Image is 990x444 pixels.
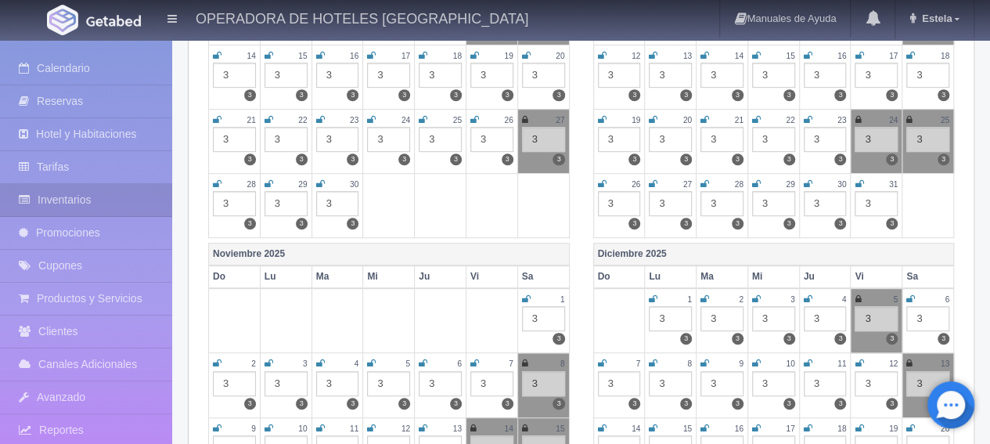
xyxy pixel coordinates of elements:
div: 3 [598,127,641,152]
div: 3 [906,306,949,331]
small: 18 [453,52,462,60]
label: 3 [783,333,795,345]
small: 22 [786,116,794,125]
small: 2 [251,359,256,368]
div: 3 [752,371,795,396]
div: 3 [752,63,795,88]
label: 3 [398,89,410,101]
small: 14 [735,52,743,60]
label: 3 [783,89,795,101]
small: 14 [247,52,255,60]
small: 25 [453,116,462,125]
label: 3 [834,153,846,165]
label: 3 [680,333,692,345]
div: 3 [598,63,641,88]
small: 4 [355,359,359,368]
small: 12 [632,52,640,60]
div: 3 [522,63,565,88]
div: 3 [522,371,565,396]
label: 3 [244,153,256,165]
small: 9 [251,424,256,433]
small: 24 [889,116,898,125]
div: 3 [316,371,359,396]
label: 3 [398,153,410,165]
div: 3 [649,306,692,331]
div: 3 [213,127,256,152]
div: 3 [700,127,743,152]
div: 3 [752,127,795,152]
div: 3 [470,127,513,152]
small: 13 [683,52,692,60]
div: 3 [649,191,692,216]
small: 14 [632,424,640,433]
th: Sa [902,265,954,288]
div: 3 [367,127,410,152]
label: 3 [732,89,743,101]
div: 3 [598,191,641,216]
label: 3 [347,89,358,101]
label: 3 [244,398,256,410]
div: 3 [316,191,359,216]
small: 23 [350,116,358,125]
label: 3 [732,153,743,165]
label: 3 [502,398,513,410]
small: 19 [632,116,640,125]
small: 13 [941,359,949,368]
small: 26 [632,180,640,189]
label: 3 [834,398,846,410]
th: Mi [363,265,415,288]
div: 3 [265,371,308,396]
div: 3 [522,127,565,152]
small: 1 [687,295,692,304]
img: Getabed [47,5,78,35]
th: Do [593,265,645,288]
small: 3 [303,359,308,368]
label: 3 [553,89,564,101]
small: 21 [247,116,255,125]
small: 19 [504,52,513,60]
div: 3 [316,63,359,88]
label: 3 [502,89,513,101]
small: 21 [735,116,743,125]
label: 3 [938,153,949,165]
th: Ma [311,265,363,288]
label: 3 [680,89,692,101]
div: 3 [522,306,565,331]
small: 5 [405,359,410,368]
label: 3 [628,153,640,165]
small: 24 [401,116,410,125]
div: 3 [265,63,308,88]
small: 17 [401,52,410,60]
th: Ju [415,265,466,288]
small: 7 [509,359,513,368]
label: 3 [553,333,564,345]
div: 3 [316,127,359,152]
div: 3 [649,371,692,396]
label: 3 [628,218,640,229]
div: 3 [367,63,410,88]
label: 3 [680,218,692,229]
label: 3 [938,89,949,101]
th: Diciembre 2025 [593,243,954,265]
label: 3 [680,398,692,410]
th: Mi [747,265,799,288]
small: 18 [837,424,846,433]
small: 15 [298,52,307,60]
label: 3 [834,333,846,345]
label: 3 [628,89,640,101]
div: 3 [419,63,462,88]
label: 3 [553,153,564,165]
div: 3 [265,127,308,152]
label: 3 [244,89,256,101]
small: 8 [560,359,565,368]
img: Getabed [86,15,141,27]
small: 29 [786,180,794,189]
th: Do [209,265,261,288]
small: 10 [786,359,794,368]
th: Ju [799,265,851,288]
label: 3 [296,398,308,410]
div: 3 [855,371,898,396]
label: 3 [732,398,743,410]
small: 28 [735,180,743,189]
small: 28 [247,180,255,189]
